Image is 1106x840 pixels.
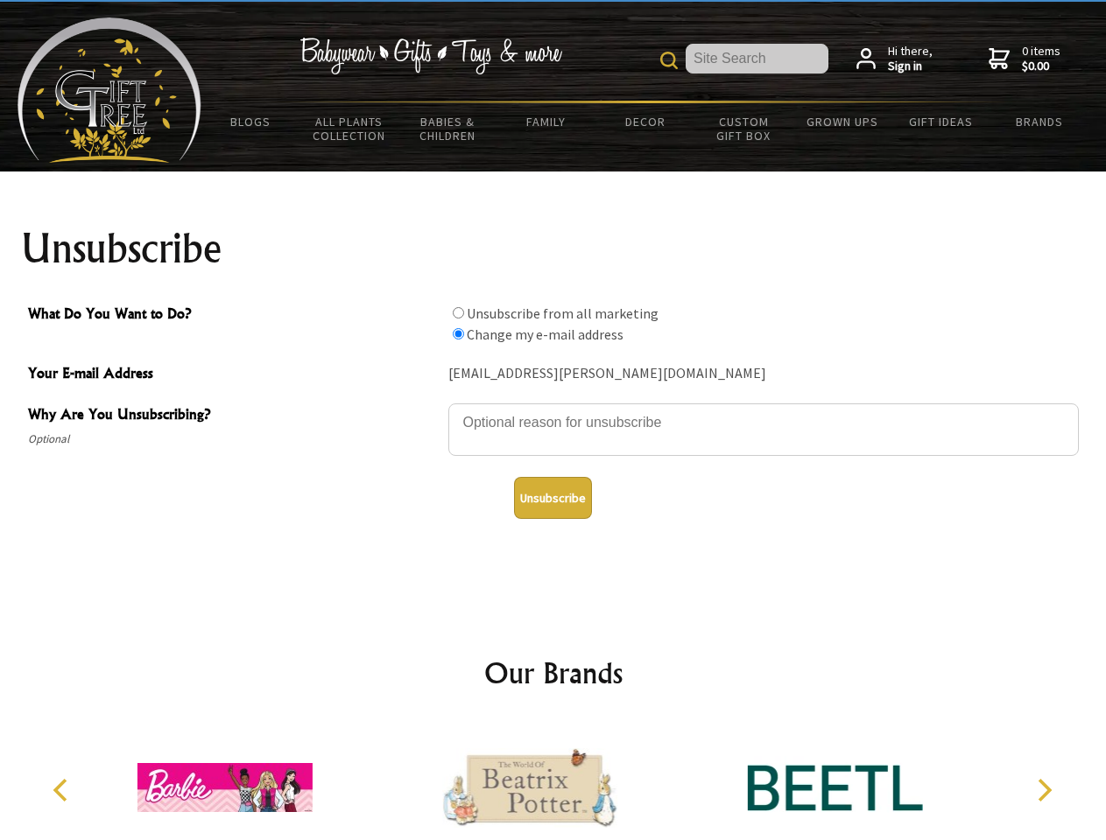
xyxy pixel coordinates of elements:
[1022,43,1060,74] span: 0 items
[299,38,562,74] img: Babywear - Gifts - Toys & more
[467,304,659,322] label: Unsubscribe from all marketing
[28,429,440,450] span: Optional
[201,103,300,140] a: BLOGS
[448,360,1079,388] div: [EMAIL_ADDRESS][PERSON_NAME][DOMAIN_NAME]
[398,103,497,154] a: Babies & Children
[21,227,1086,269] h1: Unsubscribe
[467,325,623,343] label: Change my e-mail address
[514,477,592,519] button: Unsubscribe
[497,103,596,140] a: Family
[660,52,678,69] img: product search
[448,403,1079,456] textarea: Why Are You Unsubscribing?
[990,103,1089,140] a: Brands
[891,103,990,140] a: Gift Ideas
[28,303,440,328] span: What Do You Want to Do?
[44,771,82,809] button: Previous
[300,103,399,154] a: All Plants Collection
[888,59,933,74] strong: Sign in
[453,328,464,339] input: What Do You Want to Do?
[28,362,440,388] span: Your E-mail Address
[694,103,793,154] a: Custom Gift Box
[989,44,1060,74] a: 0 items$0.00
[793,103,891,140] a: Grown Ups
[595,103,694,140] a: Decor
[28,403,440,429] span: Why Are You Unsubscribing?
[888,44,933,74] span: Hi there,
[1025,771,1063,809] button: Next
[686,44,828,73] input: Site Search
[856,44,933,74] a: Hi there,Sign in
[18,17,201,163] img: Babyware - Gifts - Toys and more...
[453,307,464,318] input: What Do You Want to Do?
[1022,59,1060,74] strong: $0.00
[35,652,1072,694] h2: Our Brands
